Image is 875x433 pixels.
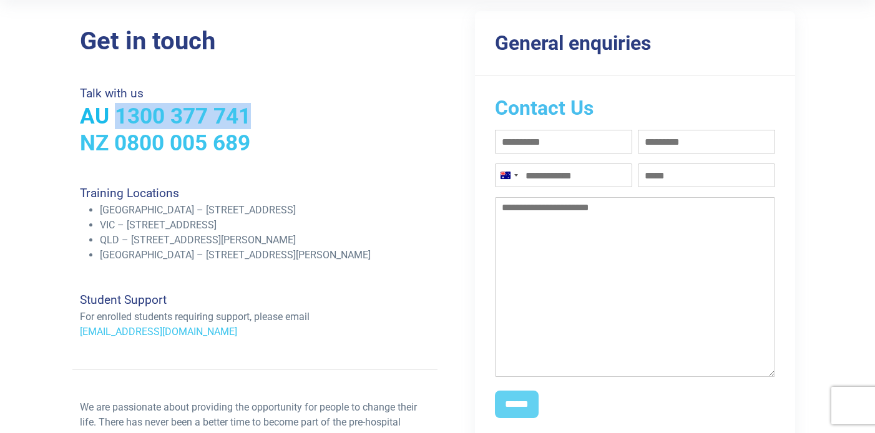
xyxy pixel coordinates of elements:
[100,203,430,218] li: [GEOGRAPHIC_DATA] – [STREET_ADDRESS]
[80,326,237,338] a: [EMAIL_ADDRESS][DOMAIN_NAME]
[80,293,430,307] h4: Student Support
[100,233,430,248] li: QLD – [STREET_ADDRESS][PERSON_NAME]
[100,248,430,263] li: [GEOGRAPHIC_DATA] – [STREET_ADDRESS][PERSON_NAME]
[80,86,430,100] h4: Talk with us
[80,103,251,129] a: AU 1300 377 741
[495,31,775,55] h3: General enquiries
[80,26,430,56] h2: Get in touch
[80,130,250,156] a: NZ 0800 005 689
[100,218,430,233] li: VIC – [STREET_ADDRESS]
[80,309,430,324] p: For enrolled students requiring support, please email
[80,186,430,200] h4: Training Locations
[495,96,775,120] h2: Contact Us
[496,164,522,187] button: Selected country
